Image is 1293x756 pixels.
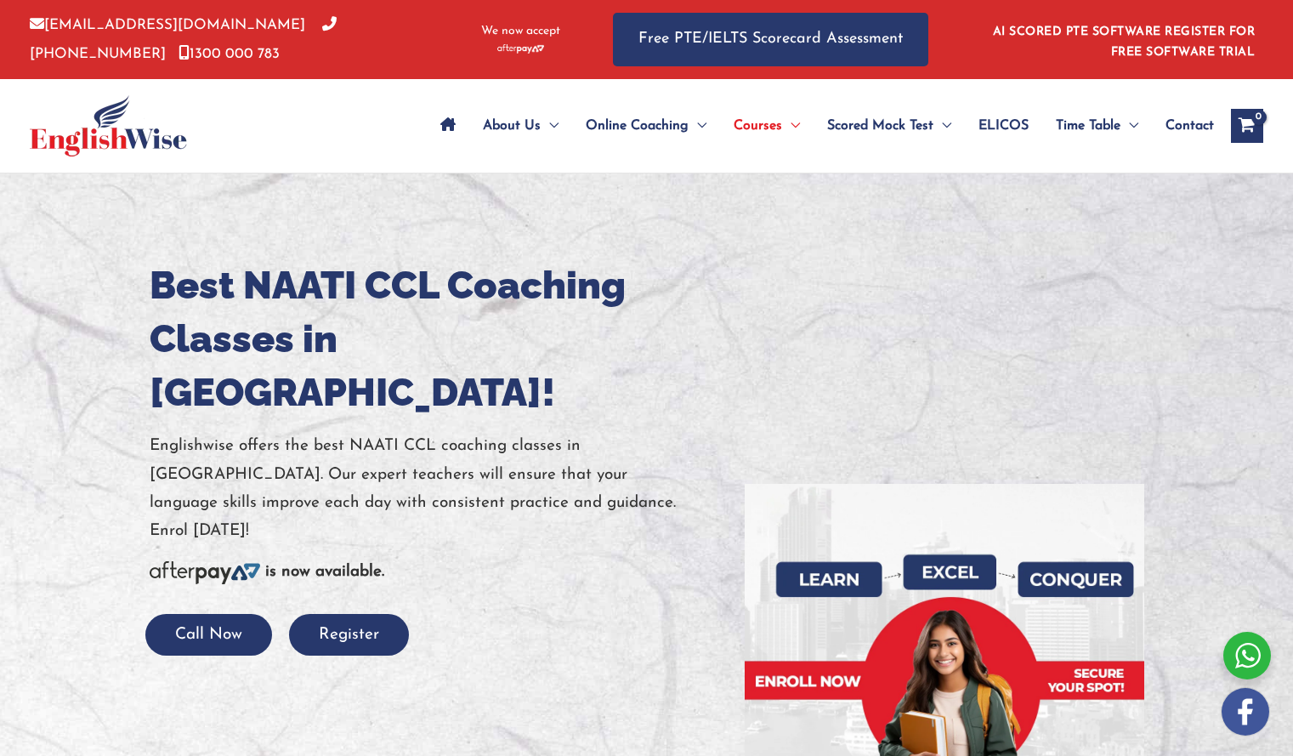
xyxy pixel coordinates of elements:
span: Scored Mock Test [827,96,933,156]
button: Call Now [145,614,272,656]
a: About UsMenu Toggle [469,96,572,156]
a: ELICOS [965,96,1042,156]
a: Call Now [145,627,272,643]
img: cropped-ew-logo [30,95,187,156]
a: View Shopping Cart, empty [1231,109,1263,143]
a: [EMAIL_ADDRESS][DOMAIN_NAME] [30,18,305,32]
h1: Best NAATI CCL Coaching Classes in [GEOGRAPHIC_DATA]! [150,259,719,419]
span: Menu Toggle [689,96,706,156]
img: Afterpay-Logo [150,561,260,584]
span: Courses [734,96,782,156]
a: CoursesMenu Toggle [720,96,814,156]
img: Afterpay-Logo [497,44,544,54]
a: AI SCORED PTE SOFTWARE REGISTER FOR FREE SOFTWARE TRIAL [993,26,1256,59]
button: Register [289,614,409,656]
span: We now accept [481,23,560,40]
a: Register [289,627,409,643]
a: Contact [1152,96,1214,156]
span: Contact [1165,96,1214,156]
a: Time TableMenu Toggle [1042,96,1152,156]
p: Englishwise offers the best NAATI CCL coaching classes in [GEOGRAPHIC_DATA]. Our expert teachers ... [150,432,719,545]
a: Scored Mock TestMenu Toggle [814,96,965,156]
aside: Header Widget 1 [983,12,1263,67]
span: About Us [483,96,541,156]
span: Menu Toggle [782,96,800,156]
span: Menu Toggle [933,96,951,156]
a: Online CoachingMenu Toggle [572,96,720,156]
span: Menu Toggle [1120,96,1138,156]
span: ELICOS [978,96,1029,156]
span: Time Table [1056,96,1120,156]
img: white-facebook.png [1222,688,1269,736]
a: 1300 000 783 [179,47,280,61]
nav: Site Navigation: Main Menu [427,96,1214,156]
a: [PHONE_NUMBER] [30,18,337,60]
span: Menu Toggle [541,96,559,156]
b: is now available. [265,564,384,580]
a: Free PTE/IELTS Scorecard Assessment [613,13,928,66]
span: Online Coaching [586,96,689,156]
